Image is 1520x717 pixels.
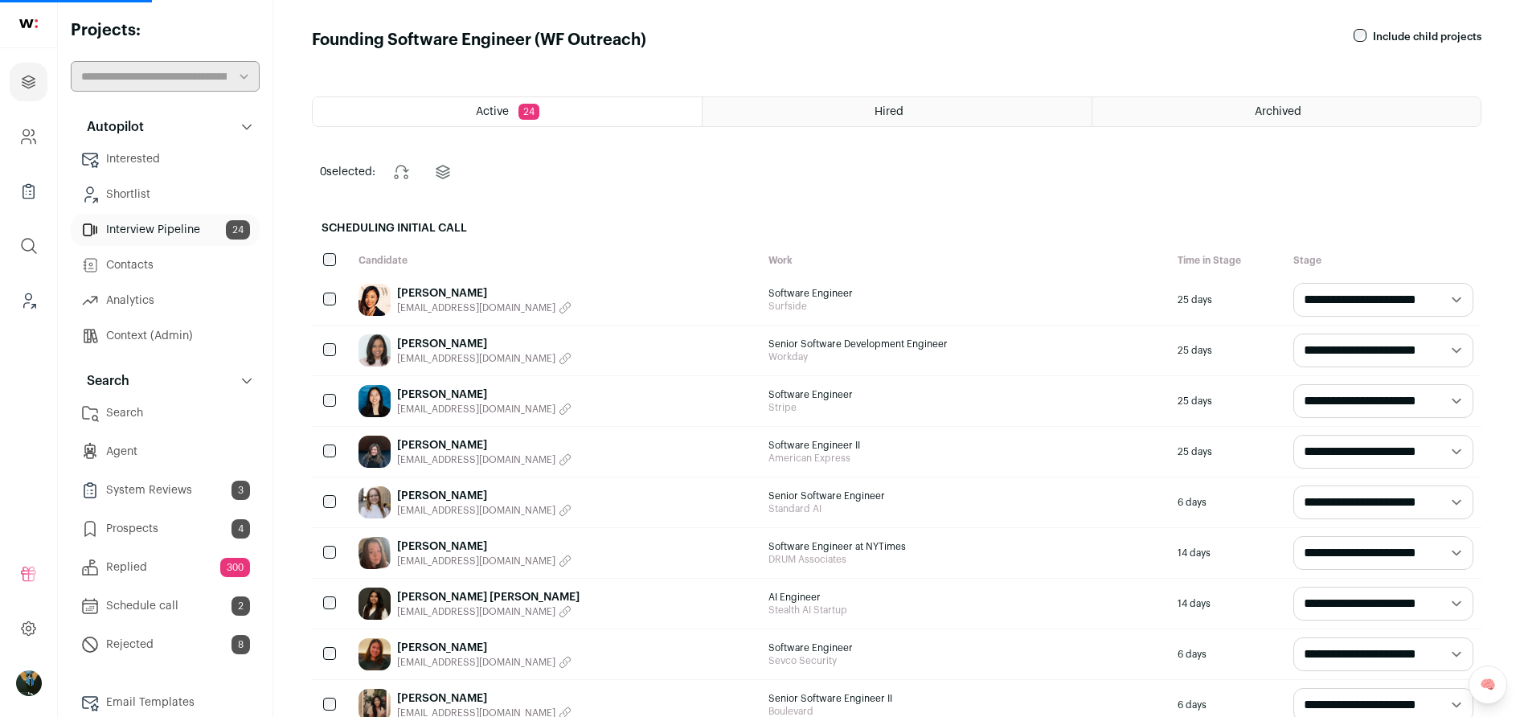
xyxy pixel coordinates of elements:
span: Archived [1255,106,1301,117]
a: System Reviews3 [71,474,260,506]
a: [PERSON_NAME] [397,387,572,403]
div: 6 days [1170,629,1285,679]
img: wellfound-shorthand-0d5821cbd27db2630d0214b213865d53afaa358527fdda9d0ea32b1df1b89c2c.svg [19,19,38,28]
a: [PERSON_NAME] [397,488,572,504]
a: [PERSON_NAME] [397,437,572,453]
a: Analytics [71,285,260,317]
img: 5c426434db9962851bfce98b395749b5ee3e2e89345d4d5d31aaeee4c307439e [358,537,391,569]
h2: Scheduling Initial Call [312,211,1481,246]
span: 8 [231,635,250,654]
div: 14 days [1170,528,1285,578]
button: [EMAIL_ADDRESS][DOMAIN_NAME] [397,504,572,517]
div: Candidate [350,246,760,275]
span: American Express [768,452,1162,465]
a: Replied300 [71,551,260,584]
a: [PERSON_NAME] [397,336,572,352]
span: Sevco Security [768,654,1162,667]
a: Interview Pipeline24 [71,214,260,246]
a: 🧠 [1469,666,1507,704]
span: Senior Software Development Engineer [768,338,1162,350]
a: Company Lists [10,172,47,211]
span: 24 [226,220,250,240]
div: 14 days [1170,579,1285,629]
a: Schedule call2 [71,590,260,622]
span: [EMAIL_ADDRESS][DOMAIN_NAME] [397,453,555,466]
span: 0 [320,166,326,178]
span: [EMAIL_ADDRESS][DOMAIN_NAME] [397,504,555,517]
span: Software Engineer II [768,439,1162,452]
button: [EMAIL_ADDRESS][DOMAIN_NAME] [397,301,572,314]
span: Software Engineer [768,388,1162,401]
span: Software Engineer [768,641,1162,654]
button: [EMAIL_ADDRESS][DOMAIN_NAME] [397,605,580,618]
div: Time in Stage [1170,246,1285,275]
button: [EMAIL_ADDRESS][DOMAIN_NAME] [397,453,572,466]
a: Rejected8 [71,629,260,661]
button: Open dropdown [16,670,42,696]
span: [EMAIL_ADDRESS][DOMAIN_NAME] [397,605,555,618]
a: Company and ATS Settings [10,117,47,156]
a: [PERSON_NAME] [397,285,572,301]
a: Prospects4 [71,513,260,545]
span: Software Engineer [768,287,1162,300]
a: [PERSON_NAME] [397,539,572,555]
a: Projects [10,63,47,101]
div: 6 days [1170,477,1285,527]
span: [EMAIL_ADDRESS][DOMAIN_NAME] [397,301,555,314]
span: AI Engineer [768,591,1162,604]
div: 25 days [1170,427,1285,477]
img: 12031951-medium_jpg [16,670,42,696]
img: 3bb2231863ae9de08472ef2ef4a2dac1ee0586f33c63fc4f457dc7e7d531b287.jpg [358,284,391,316]
span: Senior Software Engineer II [768,692,1162,705]
div: Work [760,246,1170,275]
span: selected: [320,164,375,180]
label: Include child projects [1373,31,1481,43]
img: 8dc5308e9856ba8b146e865d3e0101cecba397d79c392eef46338f36453a5cf4 [358,334,391,367]
span: Senior Software Engineer [768,490,1162,502]
span: Software Engineer at NYTimes [768,540,1162,553]
p: Autopilot [77,117,144,137]
span: Standard AI [768,502,1162,515]
button: [EMAIL_ADDRESS][DOMAIN_NAME] [397,656,572,669]
button: Search [71,365,260,397]
a: Agent [71,436,260,468]
img: bfbac96490ce751b2a703cdfbdcca4576a2a44d60cff067b7926196b99f1003e.jpg [358,385,391,417]
img: 594b5623f77406e7b10d0a32823205f21c81d72cd44cdd0a96b61b75dae4f667 [358,436,391,468]
button: [EMAIL_ADDRESS][DOMAIN_NAME] [397,555,572,567]
img: 78040fcaeb108ca2e4c66108bd116062920d1bb8220afbc3ec2ba7522b3a945c.jpg [358,588,391,620]
button: [EMAIL_ADDRESS][DOMAIN_NAME] [397,352,572,365]
div: Stage [1285,246,1481,275]
span: Hired [875,106,903,117]
a: [PERSON_NAME] [397,640,572,656]
img: c1b0becb01aeb3eef6cfb1ae6ddc442e6fec444d1fb66eca40a0c160547ad303.jpg [358,638,391,670]
span: Active [476,106,509,117]
h1: Founding Software Engineer (WF Outreach) [312,29,646,51]
button: [EMAIL_ADDRESS][DOMAIN_NAME] [397,403,572,416]
p: Search [77,371,129,391]
span: 300 [220,558,250,577]
button: Autopilot [71,111,260,143]
span: [EMAIL_ADDRESS][DOMAIN_NAME] [397,352,555,365]
img: f19ec2fdc3edcb3b9c8664b18d91fbf6de594ce4538809a3598a557d66abb58d [358,486,391,518]
a: Shortlist [71,178,260,211]
a: Contacts [71,249,260,281]
span: Stealth AI Startup [768,604,1162,617]
span: [EMAIL_ADDRESS][DOMAIN_NAME] [397,403,555,416]
div: 25 days [1170,376,1285,426]
a: Interested [71,143,260,175]
a: [PERSON_NAME] [397,690,572,707]
span: [EMAIL_ADDRESS][DOMAIN_NAME] [397,656,555,669]
div: 25 days [1170,275,1285,325]
span: [EMAIL_ADDRESS][DOMAIN_NAME] [397,555,555,567]
span: 24 [518,104,539,120]
a: Leads (Backoffice) [10,281,47,320]
div: 25 days [1170,326,1285,375]
a: Hired [703,97,1091,126]
span: DRUM Associates [768,553,1162,566]
span: Surfside [768,300,1162,313]
span: 4 [231,519,250,539]
a: Context (Admin) [71,320,260,352]
span: 2 [231,596,250,616]
h2: Projects: [71,19,260,42]
span: Workday [768,350,1162,363]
